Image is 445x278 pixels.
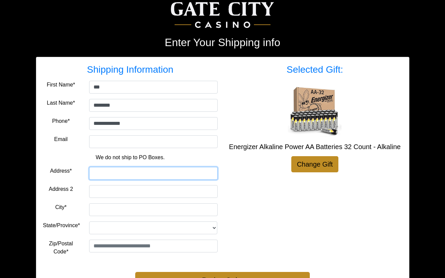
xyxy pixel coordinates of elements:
[55,203,67,211] label: City*
[48,153,213,162] p: We do not ship to PO Boxes.
[50,167,72,175] label: Address*
[43,221,80,230] label: State/Province*
[43,64,218,75] h3: Shipping Information
[47,99,75,107] label: Last Name*
[54,135,68,143] label: Email
[47,81,75,89] label: First Name*
[52,117,70,125] label: Phone*
[49,185,73,193] label: Address 2
[291,156,339,172] a: Change Gift
[43,240,79,256] label: Zip/Postal Code*
[288,83,342,137] img: Energizer Alkaline Power AA Batteries 32 Count - Alkaline
[228,143,402,151] h5: Energizer Alkaline Power AA Batteries 32 Count - Alkaline
[36,36,409,49] h2: Enter Your Shipping info
[228,64,402,75] h3: Selected Gift:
